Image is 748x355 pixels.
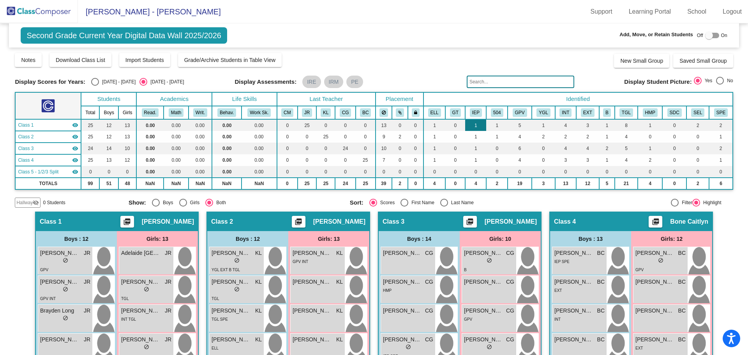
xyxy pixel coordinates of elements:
td: 0 [486,166,508,178]
td: 51 [99,178,118,189]
th: Last Teacher [277,92,376,106]
td: 0 [277,119,298,131]
td: 2 [638,154,662,166]
td: 0 [486,143,508,154]
th: EAIP [662,106,686,119]
td: 4 [508,131,532,143]
td: 0.00 [212,143,242,154]
td: 12 [99,131,118,143]
th: Students [81,92,136,106]
td: 1 [599,119,615,131]
td: 2 [392,131,408,143]
td: 5 [508,119,532,131]
th: Academics [136,92,212,106]
td: 25 [81,119,99,131]
th: Bone Caitlyn [356,106,376,119]
td: 0 [277,143,298,154]
td: 0 [277,178,298,189]
span: Show: [129,199,146,206]
td: 12 [99,119,118,131]
mat-icon: visibility [72,122,78,128]
div: [DATE] - [DATE] [99,78,136,85]
td: 0 [686,166,709,178]
td: 24 [81,143,99,154]
td: 0 [445,154,465,166]
td: 3 [555,154,576,166]
td: 0.00 [189,166,212,178]
td: 0 [356,119,376,131]
td: 12 [118,154,136,166]
div: No [724,77,733,84]
td: 0 [277,166,298,178]
button: BC [360,108,371,117]
td: 2 [532,131,555,143]
td: 0 [356,131,376,143]
td: 0.00 [212,131,242,143]
th: Life Skills [212,92,277,106]
td: 4 [423,178,446,189]
td: 0 [316,166,335,178]
td: 0 [555,166,576,178]
td: 0 [392,143,408,154]
button: Notes [15,53,42,67]
button: SPE [714,108,728,117]
div: [DATE] - [DATE] [147,78,184,85]
span: New Small Group [620,58,663,64]
td: 0 [465,166,486,178]
td: NaN [242,178,277,189]
td: 0 [298,154,316,166]
td: 21 [615,178,638,189]
td: 1 [638,119,662,131]
span: [PERSON_NAME] - [PERSON_NAME] [78,5,221,18]
th: Keep with students [392,106,408,119]
th: High Maitenence Parents [638,106,662,119]
td: TOTALS [15,178,81,189]
span: Class 2 [18,133,34,140]
button: HMP [643,108,658,117]
td: 1 [465,154,486,166]
td: 0 [532,143,555,154]
td: 19 [508,178,532,189]
td: Christina Gagnon - No Class Name [15,143,81,154]
td: 25 [356,154,376,166]
th: Keep away students [376,106,392,119]
th: Identified [423,92,733,106]
th: Julie Rapier [298,106,316,119]
td: 13 [376,119,392,131]
td: 6 [508,143,532,154]
button: Print Students Details [463,216,477,228]
td: Kristin Lozano - No Class Name [15,131,81,143]
span: 0 Students [43,199,65,206]
td: 0 [99,166,118,178]
button: Behav. [217,108,236,117]
button: Print Students Details [120,216,134,228]
td: 3 [576,154,599,166]
th: English Language Learner [423,106,446,119]
td: 1 [423,131,446,143]
mat-radio-group: Select an option [350,199,565,207]
td: 2 [686,178,709,189]
mat-icon: visibility [72,169,78,175]
span: Display Scores for Years: [15,78,85,85]
td: 2 [599,143,615,154]
a: Learning Portal [623,5,677,18]
td: 25 [81,131,99,143]
td: 1 [465,143,486,154]
td: 0 [662,131,686,143]
td: 0 [298,166,316,178]
td: 0 [277,131,298,143]
td: 4 [615,154,638,166]
td: 0 [408,131,423,143]
td: 0 [662,166,686,178]
td: 0 [508,166,532,178]
td: 0 [615,166,638,178]
td: Bone Caitlyn - No Class Name [15,154,81,166]
td: 25 [298,119,316,131]
td: 0 [408,154,423,166]
td: 0.00 [212,154,242,166]
td: 0 [392,166,408,178]
td: 0 [408,119,423,131]
button: B [603,108,611,117]
td: 0 [638,166,662,178]
td: 0 [81,166,99,178]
